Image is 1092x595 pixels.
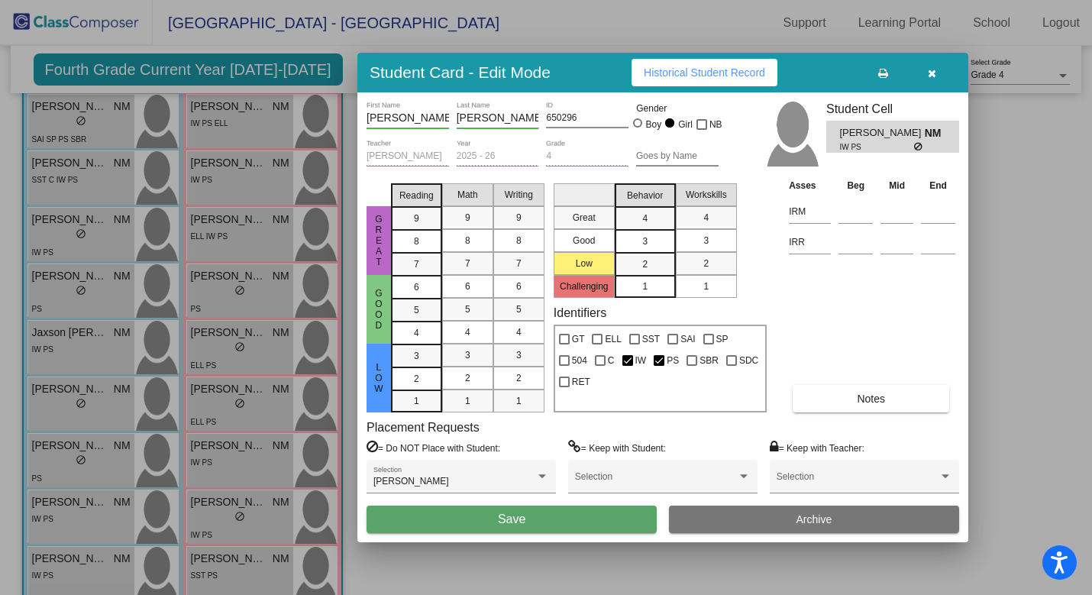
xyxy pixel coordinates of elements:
mat-label: Gender [636,102,719,115]
label: Placement Requests [367,420,480,435]
span: SDC [739,351,758,370]
input: assessment [789,200,831,223]
span: 3 [642,234,648,248]
span: 3 [516,348,522,362]
th: Mid [877,177,917,194]
span: 4 [465,325,470,339]
span: 2 [414,372,419,386]
span: 2 [516,371,522,385]
h3: Student Card - Edit Mode [370,63,551,82]
span: 9 [414,212,419,225]
button: Notes [793,385,949,412]
span: SST [642,330,660,348]
span: 504 [572,351,587,370]
span: Archive [796,513,832,525]
span: 8 [414,234,419,248]
span: Workskills [686,188,727,202]
span: Historical Student Record [644,66,765,79]
span: 5 [414,303,419,317]
span: RET [572,373,590,391]
span: 1 [465,394,470,408]
span: Math [457,188,478,202]
div: Girl [677,118,693,131]
span: Good [372,288,386,331]
span: SP [716,330,729,348]
span: 3 [465,348,470,362]
span: Writing [505,188,533,202]
span: Low [372,362,386,394]
span: GT [572,330,585,348]
span: [PERSON_NAME] [839,125,924,141]
label: = Keep with Student: [568,440,666,455]
span: 2 [465,371,470,385]
span: 1 [414,394,419,408]
input: assessment [789,231,831,254]
span: NB [709,115,722,134]
button: Historical Student Record [632,59,777,86]
span: 9 [516,211,522,225]
div: Boy [645,118,662,131]
span: 3 [414,349,419,363]
th: Beg [835,177,877,194]
span: 5 [465,302,470,316]
input: goes by name [636,151,719,162]
span: 4 [414,326,419,340]
span: SBR [699,351,719,370]
span: 9 [465,211,470,225]
span: 6 [516,280,522,293]
span: Reading [399,189,434,202]
span: 1 [516,394,522,408]
th: Asses [785,177,835,194]
span: 7 [465,257,470,270]
span: 3 [703,234,709,247]
span: 5 [516,302,522,316]
span: PS [667,351,679,370]
label: = Do NOT Place with Student: [367,440,500,455]
span: 4 [642,212,648,225]
th: End [917,177,959,194]
span: Notes [857,393,885,405]
span: 8 [465,234,470,247]
span: C [608,351,615,370]
span: SAI [680,330,695,348]
label: = Keep with Teacher: [770,440,864,455]
span: 8 [516,234,522,247]
input: year [457,151,539,162]
label: Identifiers [554,306,606,320]
button: Archive [669,506,959,533]
span: 2 [703,257,709,270]
span: [PERSON_NAME] [373,476,449,487]
span: 1 [703,280,709,293]
span: 7 [414,257,419,271]
span: 1 [642,280,648,293]
span: 6 [465,280,470,293]
span: 2 [642,257,648,271]
span: NM [925,125,946,141]
span: 4 [516,325,522,339]
button: Save [367,506,657,533]
span: IW [635,351,647,370]
span: IW PS [839,141,913,153]
h3: Student Cell [826,102,959,116]
input: teacher [367,151,449,162]
input: Enter ID [546,113,628,124]
span: 4 [703,211,709,225]
span: Great [372,214,386,267]
span: Save [498,513,525,525]
span: Behavior [627,189,663,202]
span: ELL [605,330,621,348]
span: 6 [414,280,419,294]
input: grade [546,151,628,162]
span: 7 [516,257,522,270]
